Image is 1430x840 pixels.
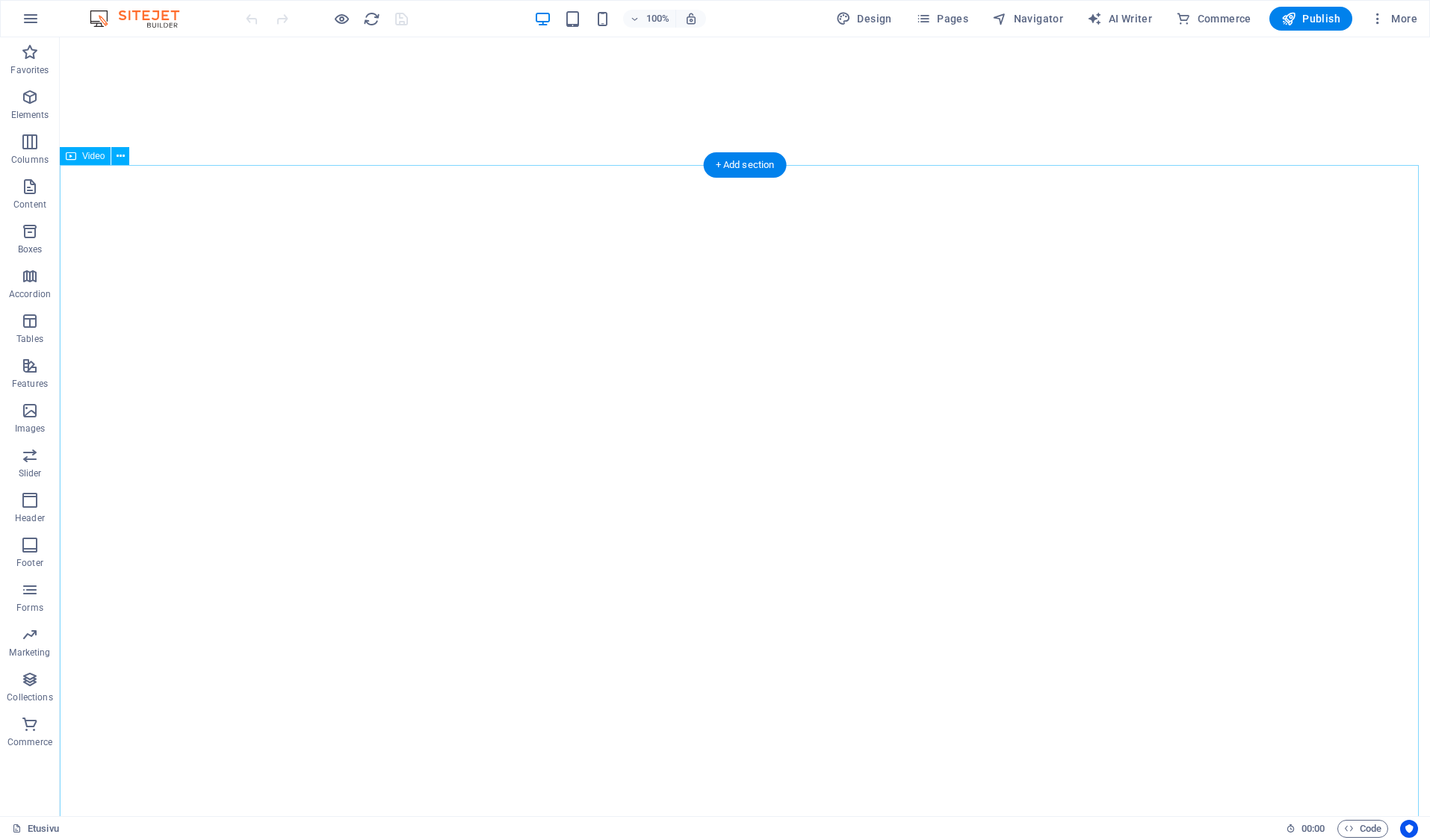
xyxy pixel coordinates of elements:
img: Editor Logo [86,10,198,28]
a: Click to cancel selection. Double-click to open Pages [12,820,59,838]
p: Collections [7,691,52,703]
button: Usercentrics [1400,820,1418,838]
p: Content [13,199,46,211]
span: Video [82,152,105,161]
p: Features [12,378,48,390]
span: Pages [916,11,968,26]
p: Accordion [9,288,51,300]
p: Slider [19,467,42,479]
button: Commerce [1170,7,1257,31]
p: Header [15,512,45,524]
p: Elements [11,109,49,121]
div: Design (Ctrl+Alt+Y) [830,7,898,31]
span: Commerce [1176,11,1251,26]
span: More [1370,11,1417,26]
span: AI Writer [1087,11,1152,26]
i: Reload page [363,10,380,28]
span: : [1312,823,1314,834]
button: Code [1337,820,1388,838]
h6: Session time [1286,820,1325,838]
button: 100% [623,10,676,28]
span: 00 00 [1301,820,1325,838]
i: On resize automatically adjust zoom level to fit chosen device. [684,12,698,25]
p: Forms [16,602,43,614]
span: Design [836,11,892,26]
p: Images [15,423,46,435]
p: Tables [16,333,43,345]
p: Columns [11,154,49,166]
span: Publish [1281,11,1340,26]
span: Code [1344,820,1381,838]
button: Click here to leave preview mode and continue editing [332,10,350,28]
h6: 100% [646,10,669,28]
button: Publish [1269,7,1352,31]
p: Favorites [10,64,49,76]
p: Commerce [7,736,52,748]
button: More [1364,7,1423,31]
button: AI Writer [1081,7,1158,31]
span: Navigator [992,11,1063,26]
button: reload [362,10,380,28]
p: Marketing [9,647,50,659]
button: Design [830,7,898,31]
button: Navigator [986,7,1069,31]
div: + Add section [704,152,787,178]
p: Footer [16,557,43,569]
button: Pages [910,7,974,31]
p: Boxes [18,243,43,255]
